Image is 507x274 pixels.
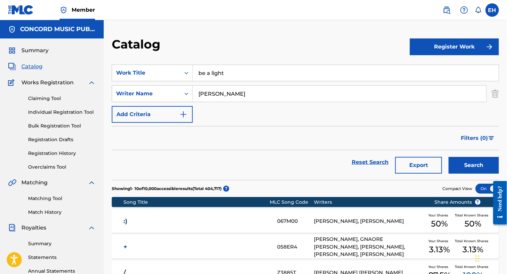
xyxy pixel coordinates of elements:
[8,79,17,87] img: Works Registration
[112,186,222,192] p: Showing 1 - 10 of 10,000 accessible results (Total 404,717 )
[428,213,451,218] span: Your Shares
[8,25,16,33] img: Accounts
[443,6,451,14] img: search
[116,69,176,77] div: Work Title
[455,264,491,269] span: Total Known Shares
[455,239,491,244] span: Total Known Shares
[475,199,481,205] span: ?
[314,199,424,206] div: Writers
[20,25,96,33] h5: CONCORD MUSIC PUBLISHING LLC
[28,122,96,129] a: Bulk Registration Tool
[429,244,450,256] span: 3.13 %
[21,79,74,87] span: Works Registration
[461,134,488,142] span: Filters ( 0 )
[21,63,43,71] span: Catalog
[28,95,96,102] a: Claiming Tool
[123,243,268,251] a: +
[8,63,16,71] img: Catalog
[88,79,96,87] img: expand
[28,254,96,261] a: Statements
[28,136,96,143] a: Registration Drafts
[277,243,314,251] div: 058ER4
[28,150,96,157] a: Registration History
[123,217,268,225] a: :)
[277,217,314,225] div: 067M00
[28,209,96,216] a: Match History
[486,43,494,51] img: f7272a7cc735f4ea7f67.svg
[431,218,448,230] span: 50 %
[475,7,482,13] div: Notifications
[116,90,176,98] div: Writer Name
[72,6,95,14] span: Member
[123,199,270,206] div: Song Title
[8,224,16,232] img: Royalties
[28,109,96,116] a: Individual Registration Tool
[112,65,499,180] form: Search Form
[457,3,471,17] div: Help
[8,179,16,187] img: Matching
[465,218,482,230] span: 50 %
[28,164,96,171] a: Overclaims Tool
[449,157,499,174] button: Search
[474,242,507,274] iframe: Chat Widget
[460,6,468,14] img: help
[488,176,507,230] iframe: Resource Center
[476,249,480,269] div: Drag
[112,37,164,52] h2: Catalog
[21,224,46,232] span: Royalties
[223,186,229,192] span: ?
[486,3,499,17] div: User Menu
[442,186,473,192] span: Compact View
[112,106,193,123] button: Add Criteria
[410,38,499,55] button: Register Work
[395,157,442,174] button: Export
[270,199,314,206] div: MLC Song Code
[21,47,49,55] span: Summary
[428,239,451,244] span: Your Shares
[28,195,96,202] a: Matching Tool
[8,63,43,71] a: CatalogCatalog
[8,47,49,55] a: SummarySummary
[8,5,34,15] img: MLC Logo
[314,236,424,258] div: [PERSON_NAME], GNAORE [PERSON_NAME], [PERSON_NAME], [PERSON_NAME], [PERSON_NAME]
[492,85,499,102] img: Delete Criterion
[463,244,484,256] span: 3.13 %
[21,179,48,187] span: Matching
[348,155,392,170] a: Reset Search
[314,217,424,225] div: [PERSON_NAME], [PERSON_NAME]
[88,179,96,187] img: expand
[428,264,451,269] span: Your Shares
[179,110,187,118] img: 9d2ae6d4665cec9f34b9.svg
[440,3,453,17] a: Public Search
[28,240,96,247] a: Summary
[60,6,68,14] img: Top Rightsholder
[455,213,491,218] span: Total Known Shares
[457,130,499,147] button: Filters (0)
[435,199,481,206] span: Share Amounts
[88,224,96,232] img: expand
[489,136,494,140] img: filter
[8,47,16,55] img: Summary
